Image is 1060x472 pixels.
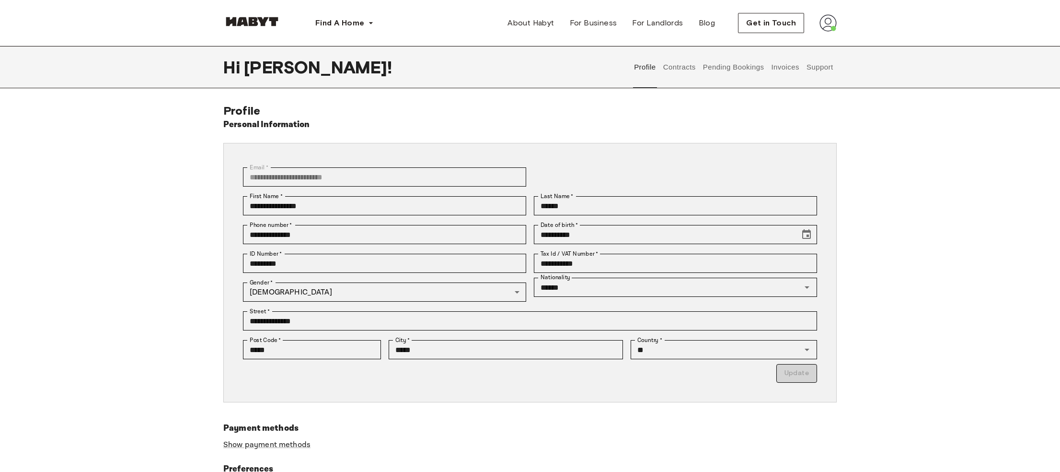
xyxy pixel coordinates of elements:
span: About Habyt [507,17,554,29]
span: Get in Touch [746,17,796,29]
div: user profile tabs [631,46,837,88]
label: Gender [250,278,273,287]
span: Blog [699,17,715,29]
button: Contracts [662,46,697,88]
label: Date of birth [541,221,578,229]
img: Habyt [223,17,281,26]
label: Country [637,336,662,344]
div: You can't change your email address at the moment. Please reach out to customer support in case y... [243,167,526,187]
a: About Habyt [500,13,562,33]
div: [DEMOGRAPHIC_DATA] [243,283,526,302]
label: Phone number [250,221,292,229]
span: Hi [223,57,244,77]
label: First Name [250,192,283,201]
button: Open [800,281,814,294]
label: ID Number [250,249,282,258]
label: City [395,336,410,344]
img: avatar [819,14,837,32]
h6: Personal Information [223,118,310,131]
span: For Business [570,17,617,29]
label: Tax Id / VAT Number [541,249,598,258]
a: For Business [562,13,625,33]
span: For Landlords [632,17,683,29]
button: Profile [633,46,657,88]
button: Find A Home [308,13,381,33]
label: Email [250,163,268,172]
span: Profile [223,104,260,118]
a: Blog [691,13,723,33]
h6: Payment methods [223,422,837,435]
button: Invoices [770,46,800,88]
a: Show payment methods [223,440,311,450]
label: Nationality [541,273,570,282]
button: Choose date, selected date is Jun 13, 1985 [797,225,816,244]
button: Pending Bookings [702,46,765,88]
a: For Landlords [624,13,691,33]
label: Post Code [250,336,281,344]
button: Support [805,46,834,88]
span: Find A Home [315,17,364,29]
span: [PERSON_NAME] ! [244,57,392,77]
button: Open [800,343,814,356]
label: Last Name [541,192,574,201]
button: Get in Touch [738,13,804,33]
label: Street [250,307,270,316]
